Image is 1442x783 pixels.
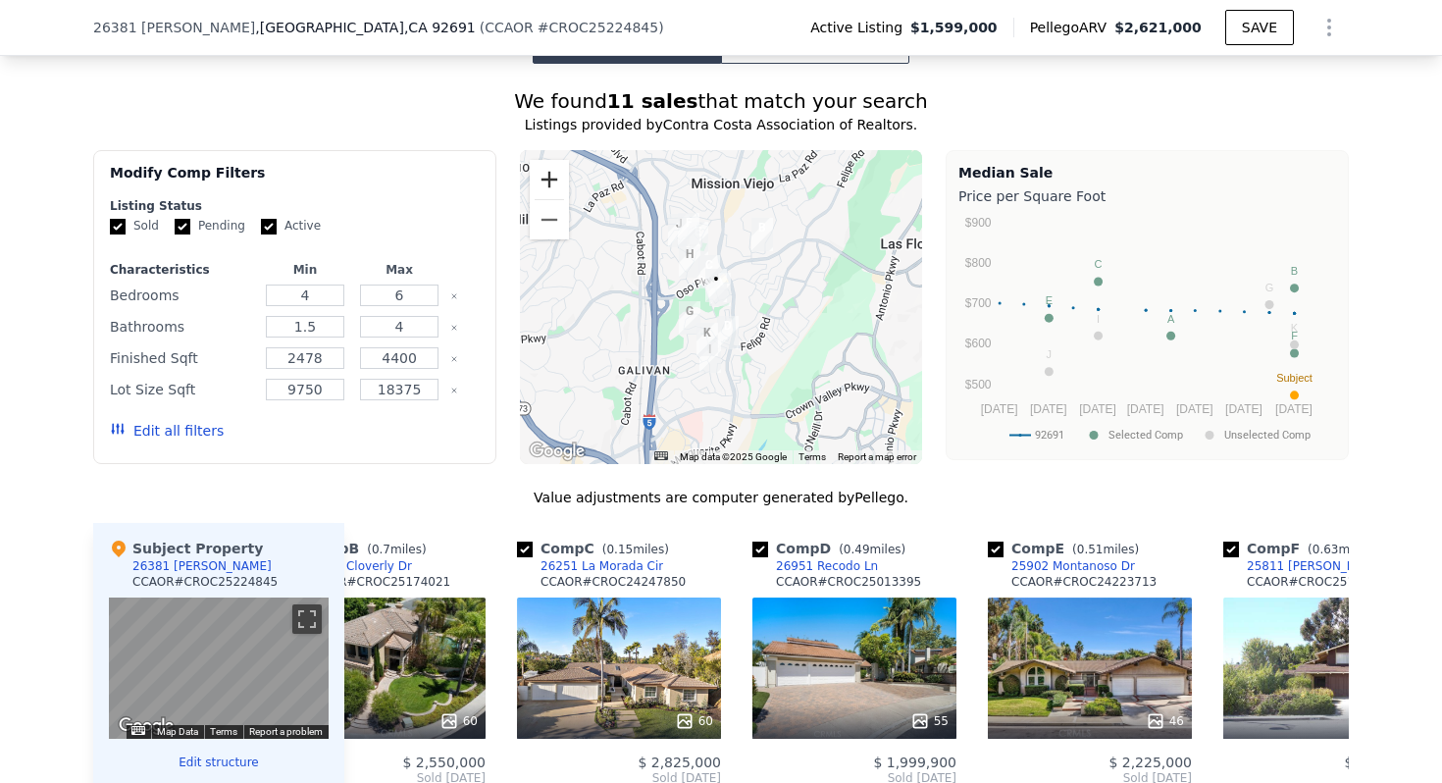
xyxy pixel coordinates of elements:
[372,543,390,556] span: 0.7
[1247,558,1386,574] div: 25811 [PERSON_NAME]
[450,292,458,300] button: Clear
[1095,258,1103,270] text: C
[1030,18,1115,37] span: Pellego ARV
[965,296,992,310] text: $700
[680,451,787,462] span: Map data ©2025 Google
[1291,330,1298,341] text: F
[450,387,458,394] button: Clear
[1313,543,1339,556] span: 0.63
[359,543,434,556] span: ( miles)
[696,323,718,356] div: 26872 La Sierra Dr
[93,115,1349,134] div: Listings provided by Contra Costa Association of Realtors .
[1064,543,1147,556] span: ( miles)
[110,421,224,441] button: Edit all filters
[1225,10,1294,45] button: SAVE
[698,255,720,288] div: 26251 La Morada Cir
[530,200,569,239] button: Zoom out
[1276,372,1313,384] text: Subject
[93,87,1349,115] div: We found that match your search
[752,539,913,558] div: Comp D
[525,439,590,464] a: Open this area in Google Maps (opens a new window)
[110,344,254,372] div: Finished Sqft
[132,574,278,590] div: CCAOR # CROC25224845
[910,18,998,37] span: $1,599,000
[1108,429,1183,442] text: Selected Comp
[965,216,992,230] text: $900
[305,574,450,590] div: CCAOR # CROC25174021
[480,18,664,37] div: ( )
[1077,543,1104,556] span: 0.51
[1265,282,1274,293] text: G
[675,711,713,731] div: 60
[679,244,700,278] div: 26122 Cresta Verde
[958,183,1336,210] div: Price per Square Foot
[1108,755,1192,770] span: $ 2,225,000
[1030,402,1067,416] text: [DATE]
[965,256,992,270] text: $800
[517,539,677,558] div: Comp C
[282,558,412,574] a: 27321 Cloverly Dr
[1344,755,1427,770] span: $ 2,535,000
[110,282,254,309] div: Bedrooms
[844,543,870,556] span: 0.49
[1011,574,1157,590] div: CCAOR # CROC24223713
[110,262,254,278] div: Characteristics
[525,439,590,464] img: Google
[831,543,913,556] span: ( miles)
[699,339,721,373] div: 27072 Cordero Ln
[958,163,1336,183] div: Median Sale
[988,558,1135,574] a: 25902 Montanoso Dr
[752,558,878,574] a: 26951 Recodo Ln
[261,218,321,235] label: Active
[249,726,323,737] a: Report a problem
[1011,558,1135,574] div: 25902 Montanoso Dr
[810,18,910,37] span: Active Listing
[709,273,731,306] div: 26411 Payaso Ln
[668,214,690,247] div: 25826 Serenata Dr
[255,18,475,37] span: , [GEOGRAPHIC_DATA]
[1223,558,1386,574] a: 25811 [PERSON_NAME]
[93,488,1349,507] div: Value adjustments are computer generated by Pellego .
[687,222,708,255] div: 25902 Montanoso Dr
[1035,429,1064,442] text: 92691
[282,539,435,558] div: Comp B
[1097,313,1100,325] text: I
[988,539,1147,558] div: Comp E
[776,574,921,590] div: CCAOR # CROC25013395
[109,755,329,770] button: Edit structure
[717,316,739,349] div: 26951 Recodo Ln
[910,711,949,731] div: 55
[638,755,721,770] span: $ 2,825,000
[131,726,145,735] button: Keyboard shortcuts
[607,89,698,113] strong: 11 sales
[798,451,826,462] a: Terms (opens in new tab)
[1300,543,1382,556] span: ( miles)
[965,378,992,391] text: $500
[594,543,677,556] span: ( miles)
[654,451,668,460] button: Keyboard shortcuts
[1275,402,1313,416] text: [DATE]
[110,219,126,235] input: Sold
[356,262,442,278] div: Max
[541,574,686,590] div: CCAOR # CROC24247850
[93,18,255,37] span: 26381 [PERSON_NAME]
[485,20,534,35] span: CCAOR
[1291,322,1299,334] text: K
[305,558,412,574] div: 27321 Cloverly Dr
[1223,539,1382,558] div: Comp F
[705,269,727,302] div: 26381 Amapola Ln
[404,20,476,35] span: , CA 92691
[110,198,480,214] div: Listing Status
[1310,8,1349,47] button: Show Options
[530,160,569,199] button: Zoom in
[175,219,190,235] input: Pending
[541,558,663,574] div: 26251 La Morada Cir
[110,313,254,340] div: Bathrooms
[1291,265,1298,277] text: B
[965,337,992,350] text: $600
[450,324,458,332] button: Clear
[109,539,263,558] div: Subject Property
[1247,574,1392,590] div: CCAOR # CROC25101759
[109,598,329,739] div: Street View
[439,711,478,731] div: 60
